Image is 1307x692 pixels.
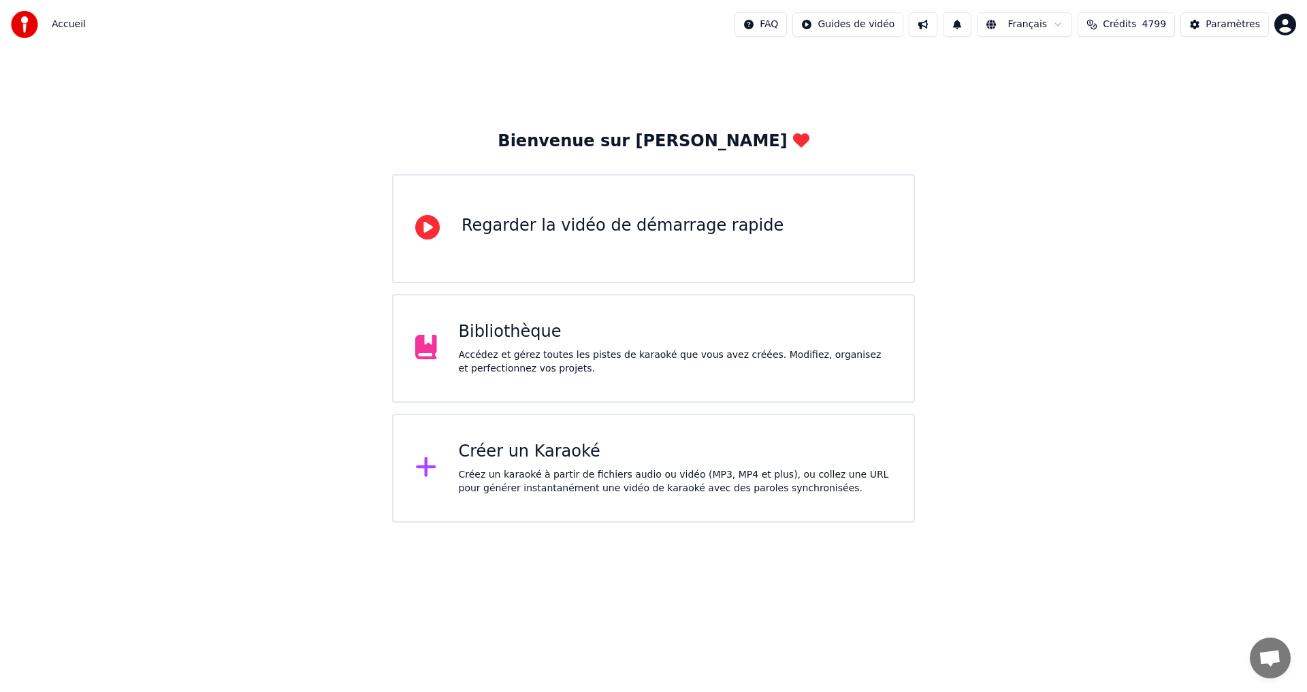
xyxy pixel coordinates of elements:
[52,18,86,31] span: Accueil
[498,131,809,152] div: Bienvenue sur [PERSON_NAME]
[1103,18,1136,31] span: Crédits
[52,18,86,31] nav: breadcrumb
[459,468,892,495] div: Créez un karaoké à partir de fichiers audio ou vidéo (MP3, MP4 et plus), ou collez une URL pour g...
[459,348,892,376] div: Accédez et gérez toutes les pistes de karaoké que vous avez créées. Modifiez, organisez et perfec...
[1180,12,1269,37] button: Paramètres
[1078,12,1175,37] button: Crédits4799
[459,441,892,463] div: Créer un Karaoké
[735,12,787,37] button: FAQ
[11,11,38,38] img: youka
[459,321,892,343] div: Bibliothèque
[462,215,784,237] div: Regarder la vidéo de démarrage rapide
[1250,638,1291,678] div: Ouvrir le chat
[792,12,903,37] button: Guides de vidéo
[1206,18,1260,31] div: Paramètres
[1142,18,1167,31] span: 4799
